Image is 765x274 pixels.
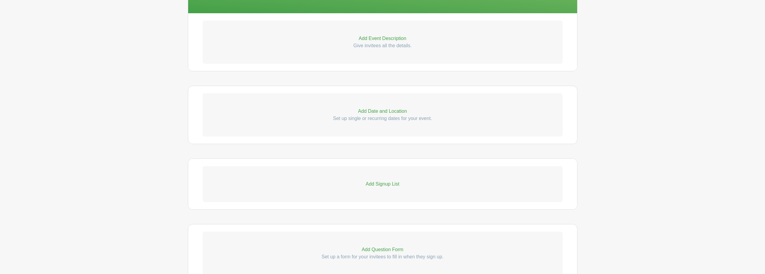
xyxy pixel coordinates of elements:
a: Add Signup List [203,166,563,202]
a: Add Event Description Give invitees all the details. [203,20,563,64]
p: Add Event Description [203,35,563,42]
p: Set up a form for your invitees to fill in when they sign up. [203,253,563,260]
p: Add Question Form [203,246,563,253]
p: Give invitees all the details. [203,42,563,49]
a: Add Date and Location Set up single or recurring dates for your event. [203,93,563,137]
p: Add Signup List [203,180,563,188]
p: Add Date and Location [203,108,563,115]
p: Set up single or recurring dates for your event. [203,115,563,122]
